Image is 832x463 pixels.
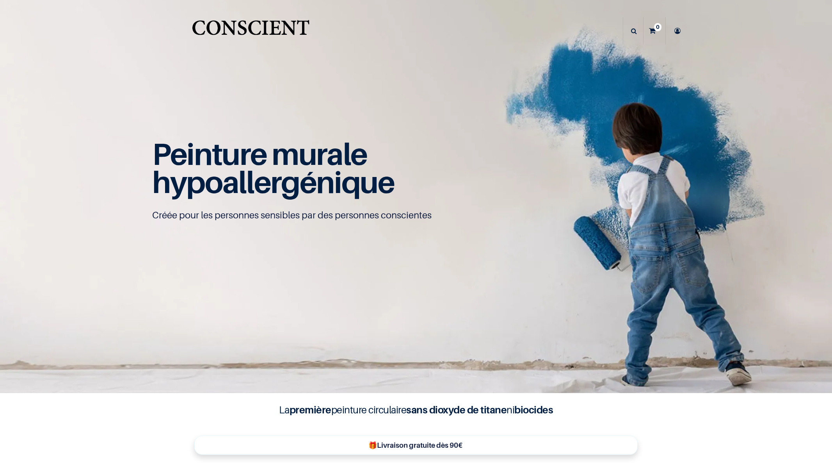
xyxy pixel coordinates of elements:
[190,16,311,46] a: Logo of Conscient
[152,164,395,200] span: hypoallergénique
[644,17,665,45] a: 0
[654,23,661,31] sup: 0
[260,402,572,417] h4: La peinture circulaire ni
[290,404,331,416] b: première
[152,209,680,222] p: Créée pour les personnes sensibles par des personnes conscientes
[514,404,553,416] b: biocides
[190,16,311,46] img: Conscient
[406,404,507,416] b: sans dioxyde de titane
[368,441,462,449] b: 🎁Livraison gratuite dès 90€
[152,136,367,172] span: Peinture murale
